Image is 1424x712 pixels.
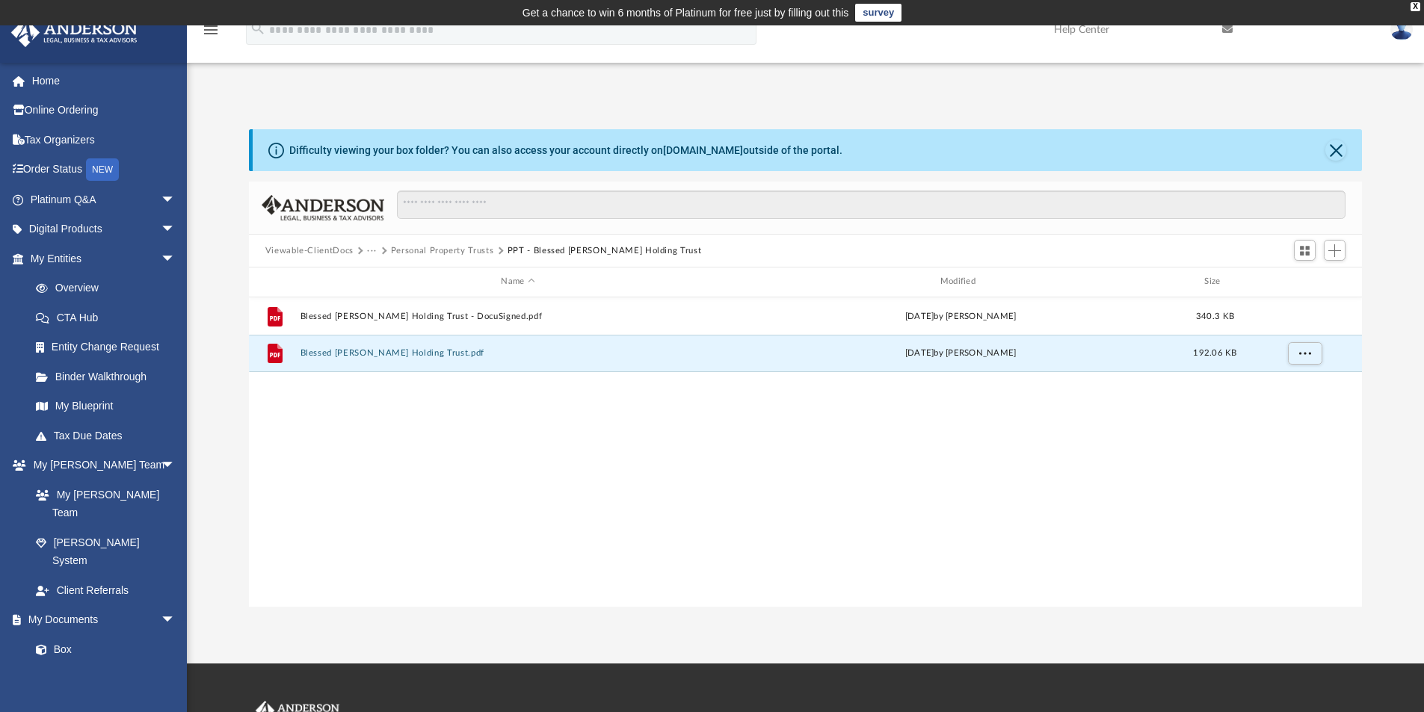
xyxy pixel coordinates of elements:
a: [DOMAIN_NAME] [663,144,743,156]
a: Home [10,66,198,96]
a: Box [21,634,183,664]
a: Online Ordering [10,96,198,126]
div: close [1411,2,1420,11]
div: Get a chance to win 6 months of Platinum for free just by filling out this [523,4,849,22]
span: arrow_drop_down [161,451,191,481]
button: ··· [367,244,377,258]
div: id [1251,275,1356,288]
a: My Entitiesarrow_drop_down [10,244,198,273]
button: More options [1287,342,1322,365]
div: id [256,275,293,288]
a: My [PERSON_NAME] Teamarrow_drop_down [10,451,191,480]
a: survey [855,4,901,22]
button: Personal Property Trusts [391,244,494,258]
button: Blessed [PERSON_NAME] Holding Trust.pdf [300,348,736,358]
span: 340.3 KB [1196,312,1234,320]
img: Anderson Advisors Platinum Portal [7,18,142,47]
span: arrow_drop_down [161,244,191,274]
div: [DATE] by [PERSON_NAME] [742,309,1178,323]
button: Close [1325,140,1346,161]
a: Tax Due Dates [21,421,198,451]
a: Entity Change Request [21,332,198,362]
a: Overview [21,273,198,303]
div: Difficulty viewing your box folder? You can also access your account directly on outside of the p... [289,143,842,158]
a: Digital Productsarrow_drop_down [10,214,198,244]
div: grid [249,297,1363,607]
a: My Documentsarrow_drop_down [10,605,191,635]
a: Order StatusNEW [10,155,198,185]
a: Platinum Q&Aarrow_drop_down [10,185,198,214]
span: arrow_drop_down [161,185,191,215]
div: Size [1185,275,1245,288]
a: CTA Hub [21,303,198,332]
button: Switch to Grid View [1294,240,1316,261]
a: [PERSON_NAME] System [21,527,191,575]
a: menu [202,28,220,39]
div: Modified [742,275,1179,288]
a: Tax Organizers [10,125,198,155]
div: NEW [86,158,119,181]
a: Binder Walkthrough [21,362,198,391]
span: arrow_drop_down [161,605,191,636]
button: PPT - Blessed [PERSON_NAME] Holding Trust [508,244,702,258]
div: [DATE] by [PERSON_NAME] [742,347,1178,360]
div: Name [299,275,736,288]
a: My Blueprint [21,391,191,421]
i: menu [202,21,220,39]
input: Search files and folders [397,191,1346,219]
button: Blessed [PERSON_NAME] Holding Trust - DocuSigned.pdf [300,312,736,321]
a: My [PERSON_NAME] Team [21,480,183,527]
span: arrow_drop_down [161,214,191,245]
a: Client Referrals [21,575,191,605]
button: Add [1324,240,1346,261]
i: search [250,20,266,37]
button: Viewable-ClientDocs [265,244,354,258]
span: 192.06 KB [1193,349,1236,357]
img: User Pic [1390,19,1413,40]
